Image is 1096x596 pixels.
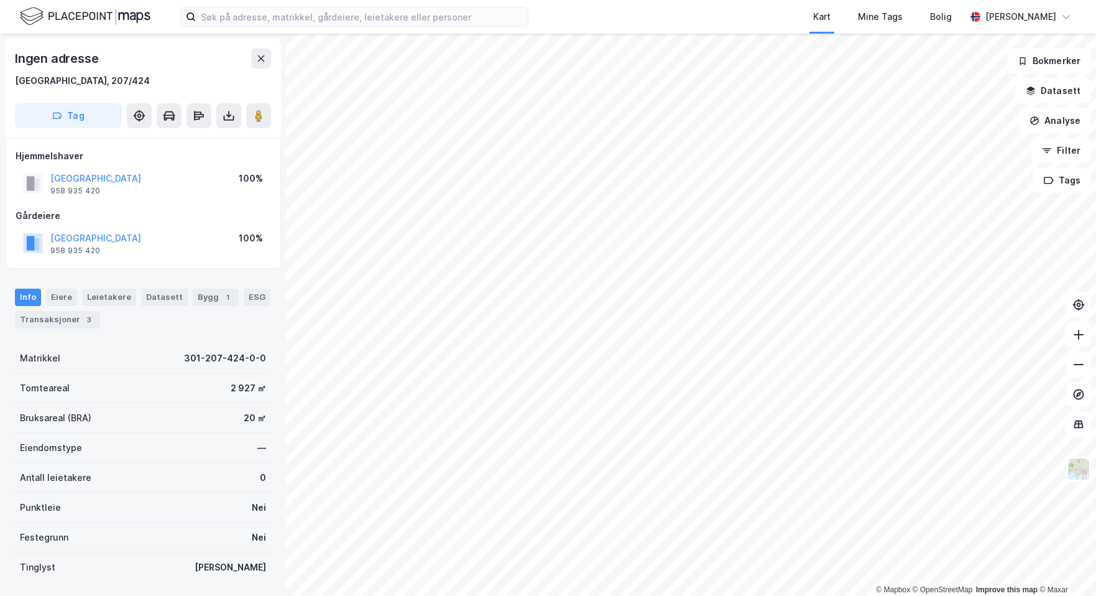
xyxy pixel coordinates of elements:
div: Tinglyst [20,560,55,575]
button: Bokmerker [1007,49,1091,73]
div: 100% [239,171,263,186]
div: Matrikkel [20,351,60,366]
div: Kart [813,9,831,24]
div: Datasett [141,289,188,306]
img: Z [1067,457,1090,481]
div: Festegrunn [20,530,68,545]
input: Søk på adresse, matrikkel, gårdeiere, leietakere eller personer [196,7,528,26]
div: 958 935 420 [50,246,100,256]
div: Antall leietakere [20,470,91,485]
div: 3 [83,314,95,326]
button: Filter [1031,138,1091,163]
div: Eiendomstype [20,440,82,455]
a: OpenStreetMap [913,585,973,594]
div: 301-207-424-0-0 [184,351,266,366]
div: 20 ㎡ [244,411,266,426]
button: Datasett [1015,78,1091,103]
div: [PERSON_NAME] [985,9,1056,24]
div: — [257,440,266,455]
div: Nei [252,530,266,545]
div: ESG [244,289,270,306]
div: Info [15,289,41,306]
div: 100% [239,231,263,246]
img: logo.f888ab2527a4732fd821a326f86c7f29.svg [20,6,150,27]
div: Mine Tags [858,9,903,24]
div: Tomteareal [20,381,70,396]
div: Eiere [46,289,77,306]
div: 958 935 420 [50,186,100,196]
button: Analyse [1019,108,1091,133]
div: Gårdeiere [16,208,270,223]
button: Tag [15,103,122,128]
div: Bygg [193,289,239,306]
div: Punktleie [20,500,61,515]
button: Tags [1033,168,1091,193]
div: Hjemmelshaver [16,149,270,164]
a: Improve this map [976,585,1038,594]
div: Bolig [930,9,952,24]
div: 1 [221,291,234,304]
div: Ingen adresse [15,49,101,68]
div: Nei [252,500,266,515]
div: 0 [260,470,266,485]
div: Bruksareal (BRA) [20,411,91,426]
div: 2 927 ㎡ [231,381,266,396]
div: Leietakere [82,289,136,306]
a: Mapbox [876,585,910,594]
div: Transaksjoner [15,311,100,328]
div: [GEOGRAPHIC_DATA], 207/424 [15,73,150,88]
div: Kontrollprogram for chat [1034,536,1096,596]
div: [PERSON_NAME] [195,560,266,575]
iframe: Chat Widget [1034,536,1096,596]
